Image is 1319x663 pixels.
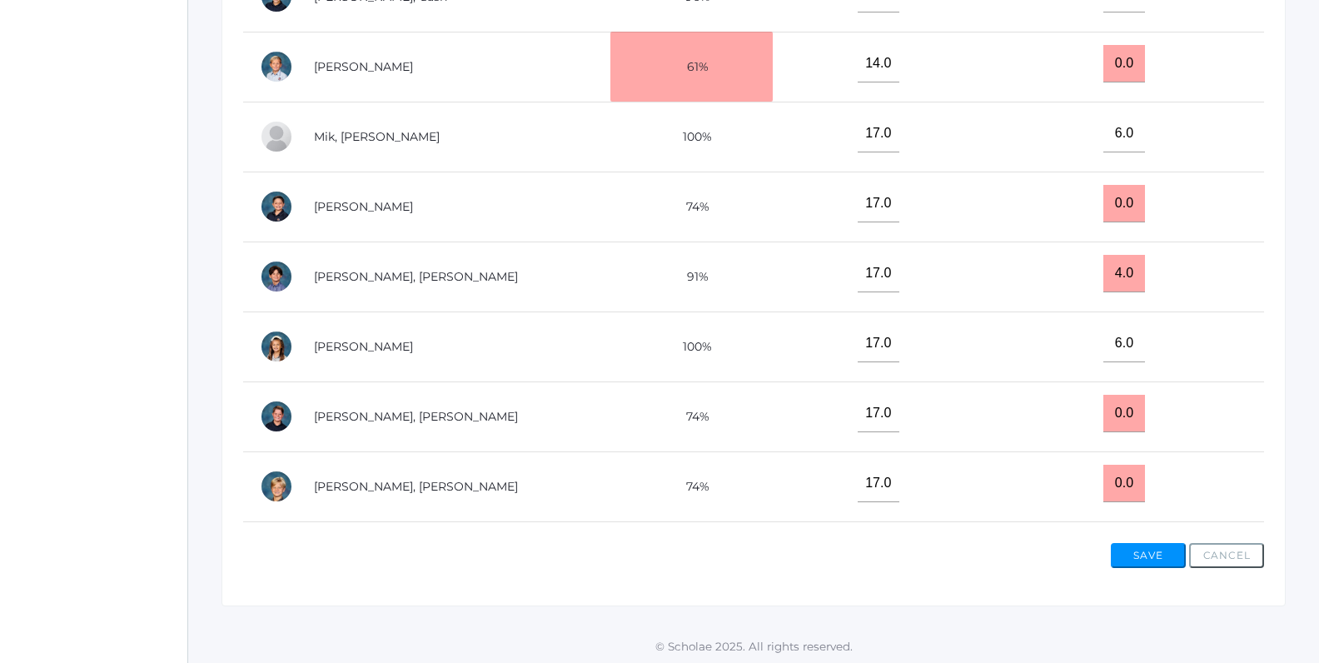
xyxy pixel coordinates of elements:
[610,172,773,242] td: 74%
[314,129,440,144] a: Mik, [PERSON_NAME]
[314,339,413,354] a: [PERSON_NAME]
[260,400,293,433] div: Ryder Roberts
[260,120,293,153] div: Hadley Mik
[1189,543,1264,568] button: Cancel
[260,190,293,223] div: Aiden Oceguera
[314,59,413,74] a: [PERSON_NAME]
[260,260,293,293] div: Hudson Purser
[610,102,773,172] td: 100%
[610,242,773,312] td: 91%
[610,451,773,521] td: 74%
[188,638,1319,655] p: © Scholae 2025. All rights reserved.
[260,50,293,83] div: Peter Laubacher
[314,199,413,214] a: [PERSON_NAME]
[610,312,773,381] td: 100%
[260,330,293,363] div: Reagan Reynolds
[314,269,518,284] a: [PERSON_NAME], [PERSON_NAME]
[610,521,773,591] td: 100%
[260,470,293,503] div: Levi Sergey
[1111,543,1186,568] button: Save
[314,479,518,494] a: [PERSON_NAME], [PERSON_NAME]
[314,409,518,424] a: [PERSON_NAME], [PERSON_NAME]
[610,381,773,451] td: 74%
[610,32,773,102] td: 61%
